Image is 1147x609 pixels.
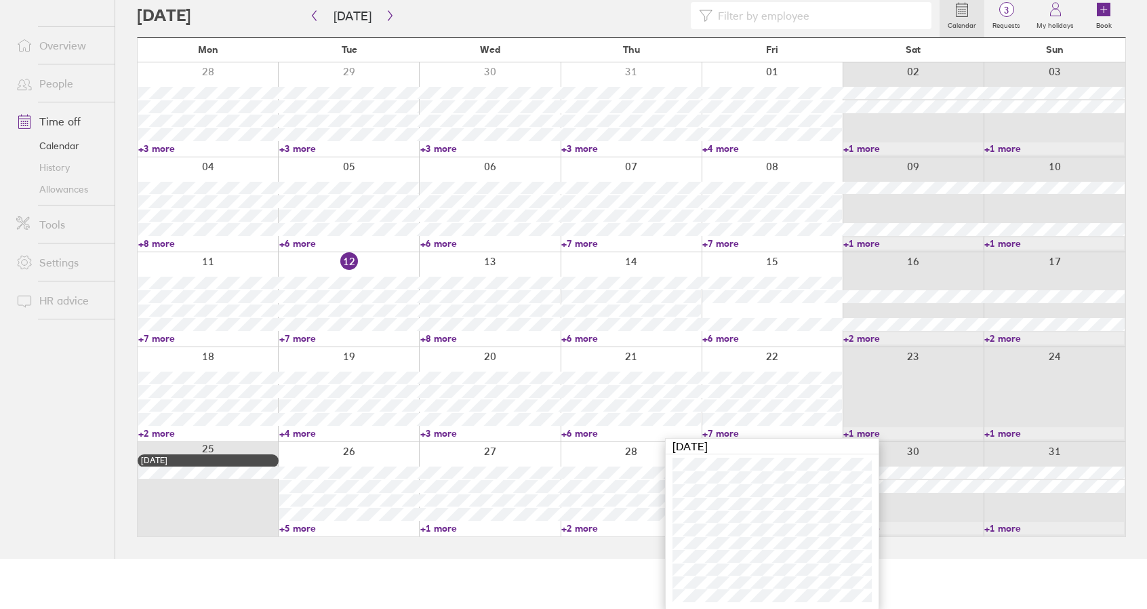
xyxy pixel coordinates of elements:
a: Tools [5,211,115,238]
label: Requests [984,18,1028,30]
span: Fri [766,44,778,55]
a: +1 more [984,427,1124,439]
a: Calendar [5,135,115,157]
a: +7 more [702,427,842,439]
a: +1 more [843,522,983,534]
a: Overview [5,32,115,59]
a: +1 more [843,427,983,439]
a: +1 more [984,237,1124,250]
div: [DATE] [666,439,879,454]
a: +6 more [561,427,701,439]
a: +4 more [702,142,842,155]
a: +3 more [561,142,701,155]
span: Mon [198,44,218,55]
input: Filter by employee [712,3,923,28]
a: +7 more [561,237,701,250]
a: +1 more [420,522,560,534]
a: +6 more [561,332,701,345]
button: [DATE] [323,5,382,27]
a: +3 more [420,427,560,439]
a: +3 more [279,142,419,155]
a: +5 more [279,522,419,534]
a: +6 more [420,237,560,250]
a: +2 more [984,332,1124,345]
div: [DATE] [141,456,275,465]
a: +7 more [702,237,842,250]
a: History [5,157,115,178]
a: Allowances [5,178,115,200]
a: +1 more [843,237,983,250]
label: My holidays [1028,18,1082,30]
a: Time off [5,108,115,135]
label: Calendar [940,18,984,30]
a: +1 more [984,522,1124,534]
span: Sat [906,44,921,55]
a: +4 more [279,427,419,439]
span: Tue [342,44,357,55]
a: +1 more [984,142,1124,155]
a: +6 more [702,332,842,345]
a: +7 more [138,332,278,345]
a: +7 more [279,332,419,345]
a: +2 more [138,427,278,439]
span: Wed [480,44,500,55]
a: +2 more [843,332,983,345]
span: Thu [623,44,640,55]
a: +6 more [279,237,419,250]
a: HR advice [5,287,115,314]
a: Settings [5,249,115,276]
a: +3 more [420,142,560,155]
label: Book [1088,18,1120,30]
a: +2 more [561,522,701,534]
span: 3 [984,5,1028,16]
a: +8 more [420,332,560,345]
a: People [5,70,115,97]
a: +3 more [138,142,278,155]
a: +1 more [843,142,983,155]
a: +8 more [138,237,278,250]
span: Sun [1046,44,1064,55]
